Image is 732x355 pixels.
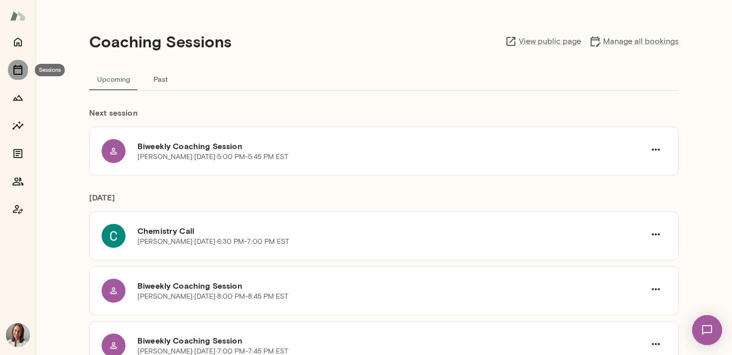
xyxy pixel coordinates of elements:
img: Andrea Mayendia [6,323,30,347]
h4: Coaching Sessions [89,32,232,51]
h6: Biweekly Coaching Session [137,280,645,292]
div: basic tabs example [89,67,679,91]
h6: Biweekly Coaching Session [137,140,645,152]
h6: Biweekly Coaching Session [137,335,645,347]
button: Documents [8,144,28,164]
button: Upcoming [89,67,138,91]
a: View public page [505,35,581,47]
button: Members [8,172,28,191]
a: Manage all bookings [589,35,679,47]
p: [PERSON_NAME] · [DATE] · 6:30 PM-7:00 PM EST [137,237,289,247]
button: Coach app [8,199,28,219]
h6: Chemistry Call [137,225,645,237]
h6: [DATE] [89,191,679,211]
img: Mento [10,6,26,25]
p: [PERSON_NAME] · [DATE] · 5:00 PM-5:45 PM EST [137,152,288,162]
button: Past [138,67,183,91]
button: Insights [8,116,28,136]
p: [PERSON_NAME] · [DATE] · 8:00 PM-8:45 PM EST [137,292,288,302]
h6: Next session [89,107,679,127]
button: Sessions [8,60,28,80]
button: Home [8,32,28,52]
div: Sessions [35,64,65,76]
button: Growth Plan [8,88,28,108]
